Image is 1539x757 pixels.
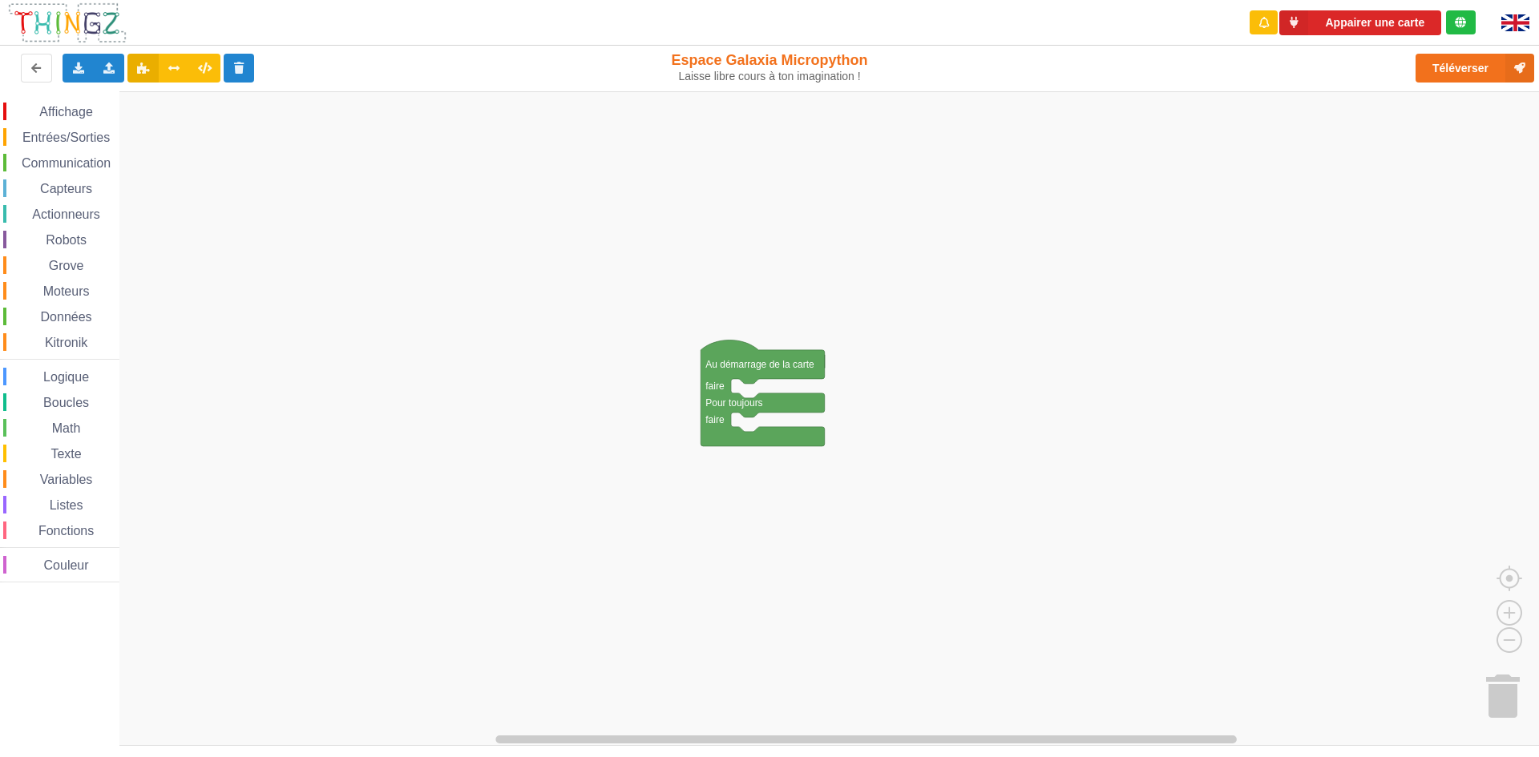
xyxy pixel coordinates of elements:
[36,524,96,538] span: Fonctions
[38,182,95,195] span: Capteurs
[705,414,725,425] text: faire
[7,2,127,44] img: thingz_logo.png
[636,70,904,83] div: Laisse libre cours à ton imagination !
[1416,54,1534,83] button: Téléverser
[1446,10,1476,34] div: Tu es connecté au serveur de création de Thingz
[50,421,83,435] span: Math
[705,397,762,409] text: Pour toujours
[1279,10,1441,35] button: Appairer une carte
[47,498,86,512] span: Listes
[705,381,725,392] text: faire
[42,558,91,572] span: Couleur
[41,396,91,409] span: Boucles
[38,310,95,324] span: Données
[30,207,103,221] span: Actionneurs
[636,51,904,83] div: Espace Galaxia Micropython
[705,359,814,370] text: Au démarrage de la carte
[37,105,95,119] span: Affichage
[42,336,90,349] span: Kitronik
[48,447,83,461] span: Texte
[1501,14,1529,31] img: gb.png
[19,156,113,170] span: Communication
[46,259,87,272] span: Grove
[20,131,112,144] span: Entrées/Sorties
[43,233,89,247] span: Robots
[41,370,91,384] span: Logique
[38,473,95,486] span: Variables
[41,284,92,298] span: Moteurs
